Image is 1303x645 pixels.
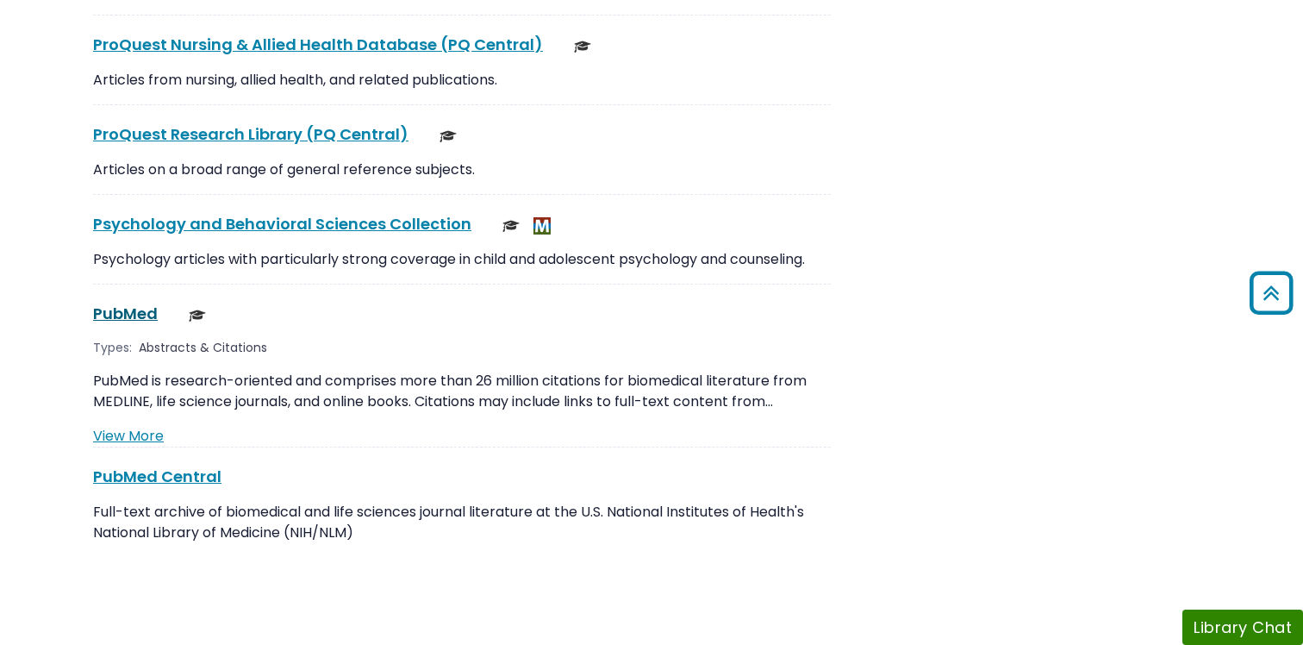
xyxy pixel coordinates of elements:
p: PubMed is research-oriented and comprises more than 26 million citations for biomedical literatur... [93,371,831,412]
a: ProQuest Research Library (PQ Central) [93,123,408,145]
img: MeL (Michigan electronic Library) [533,217,551,235]
img: Scholarly or Peer Reviewed [502,217,520,235]
p: Articles from nursing, allied health, and related publications. [93,70,831,91]
p: Full-text archive of biomedical and life sciences journal literature at the U.S. National Institu... [93,502,831,543]
a: PubMed Central [93,466,221,487]
p: Articles on a broad range of general reference subjects. [93,160,831,180]
a: Back to Top [1244,279,1299,308]
a: Psychology and Behavioral Sciences Collection [93,213,471,235]
div: Abstracts & Citations [139,339,271,357]
img: Scholarly or Peer Reviewed [440,128,457,145]
p: Psychology articles with particularly strong coverage in child and adolescent psychology and coun... [93,249,831,270]
img: Scholarly or Peer Reviewed [189,307,206,324]
a: View More [93,426,164,446]
span: Types: [93,339,132,357]
img: Scholarly or Peer Reviewed [574,38,591,55]
a: ProQuest Nursing & Allied Health Database (PQ Central) [93,34,543,55]
button: Library Chat [1182,610,1303,645]
a: PubMed [93,303,158,324]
